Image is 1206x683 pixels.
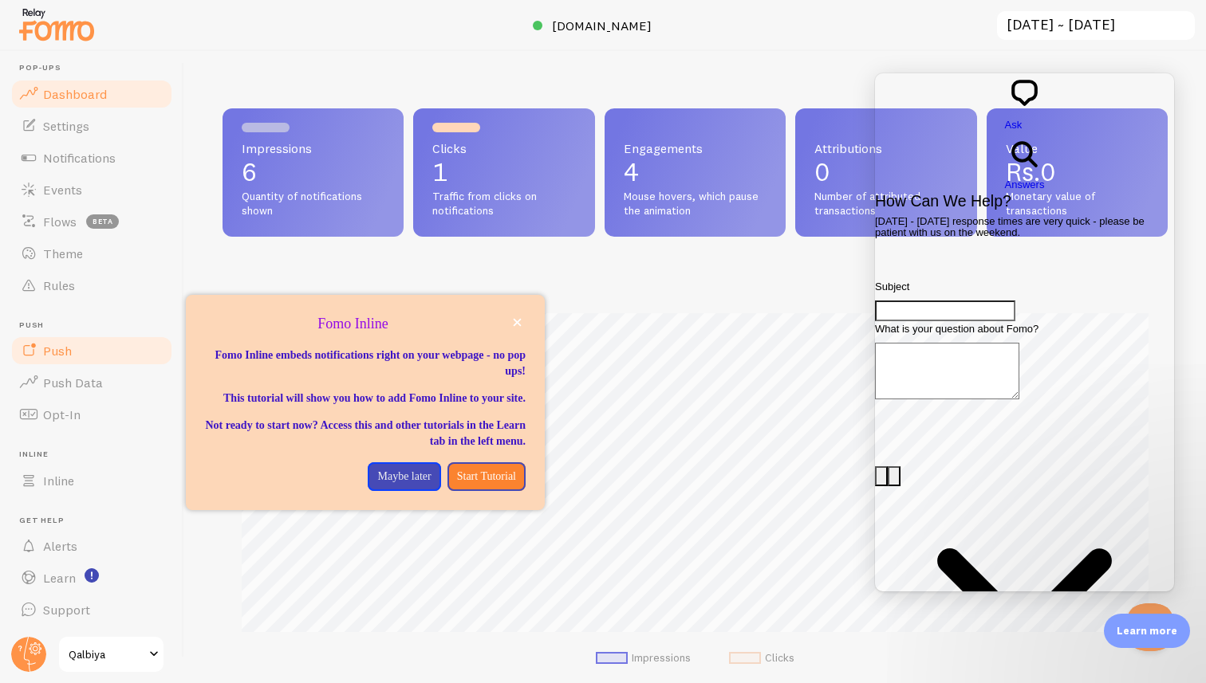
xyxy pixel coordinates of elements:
[814,190,957,218] span: Number of attributed transactions
[19,320,174,331] span: Push
[43,570,76,586] span: Learn
[43,150,116,166] span: Notifications
[814,159,957,185] p: 0
[10,398,174,430] a: Opt-In
[10,465,174,497] a: Inline
[19,516,174,526] span: Get Help
[10,237,174,269] a: Theme
[447,462,526,491] button: Start Tutorial
[19,63,174,73] span: Pop-ups
[432,159,575,185] p: 1
[10,530,174,562] a: Alerts
[43,602,90,618] span: Support
[205,418,526,449] p: Not ready to start now? Access this and other tutorials in the Learn tab in the left menu.
[432,142,575,155] span: Clicks
[10,335,174,367] a: Push
[10,142,174,174] a: Notifications
[43,118,89,134] span: Settings
[10,269,174,301] a: Rules
[69,645,144,664] span: Qalbiya
[205,314,526,335] p: Fomo Inline
[43,182,82,198] span: Events
[43,473,74,489] span: Inline
[1126,603,1174,651] iframe: Help Scout Beacon - Close
[43,406,81,422] span: Opt-In
[57,635,165,673] a: Qalbiya
[596,651,691,665] li: Impressions
[10,594,174,626] a: Support
[85,568,99,583] svg: <p>Watch New Feature Tutorials!</p>
[10,562,174,594] a: Learn
[43,343,72,359] span: Push
[242,142,384,155] span: Impressions
[242,159,384,185] p: 6
[10,206,174,237] a: Flows beta
[1117,623,1177,638] p: Learn more
[875,73,1174,591] iframe: Help Scout Beacon - Live Chat, Contact Form, and Knowledge Base
[43,277,75,293] span: Rules
[1104,614,1190,648] div: Learn more
[10,110,174,142] a: Settings
[43,245,83,261] span: Theme
[43,86,107,102] span: Dashboard
[205,347,526,379] p: Fomo Inline embeds notifications right on your webpage - no pop ups!
[43,375,103,391] span: Push Data
[43,538,77,554] span: Alerts
[10,78,174,110] a: Dashboard
[17,4,97,45] img: fomo-relay-logo-orange.svg
[186,295,545,510] div: Fomo Inline
[457,469,516,485] p: Start Tutorial
[729,651,794,665] li: Clicks
[205,391,526,406] p: This tutorial will show you how to add Fomo Inline to your site.
[624,159,767,185] p: 4
[10,174,174,206] a: Events
[86,214,119,229] span: beta
[10,367,174,398] a: Push Data
[509,314,526,331] button: close,
[432,190,575,218] span: Traffic from clicks on notifications
[624,142,767,155] span: Engagements
[19,449,174,460] span: Inline
[377,469,431,485] p: Maybe later
[624,190,767,218] span: Mouse hovers, which pause the animation
[242,190,384,218] span: Quantity of notifications shown
[368,462,440,491] button: Maybe later
[814,142,957,155] span: Attributions
[43,214,77,230] span: Flows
